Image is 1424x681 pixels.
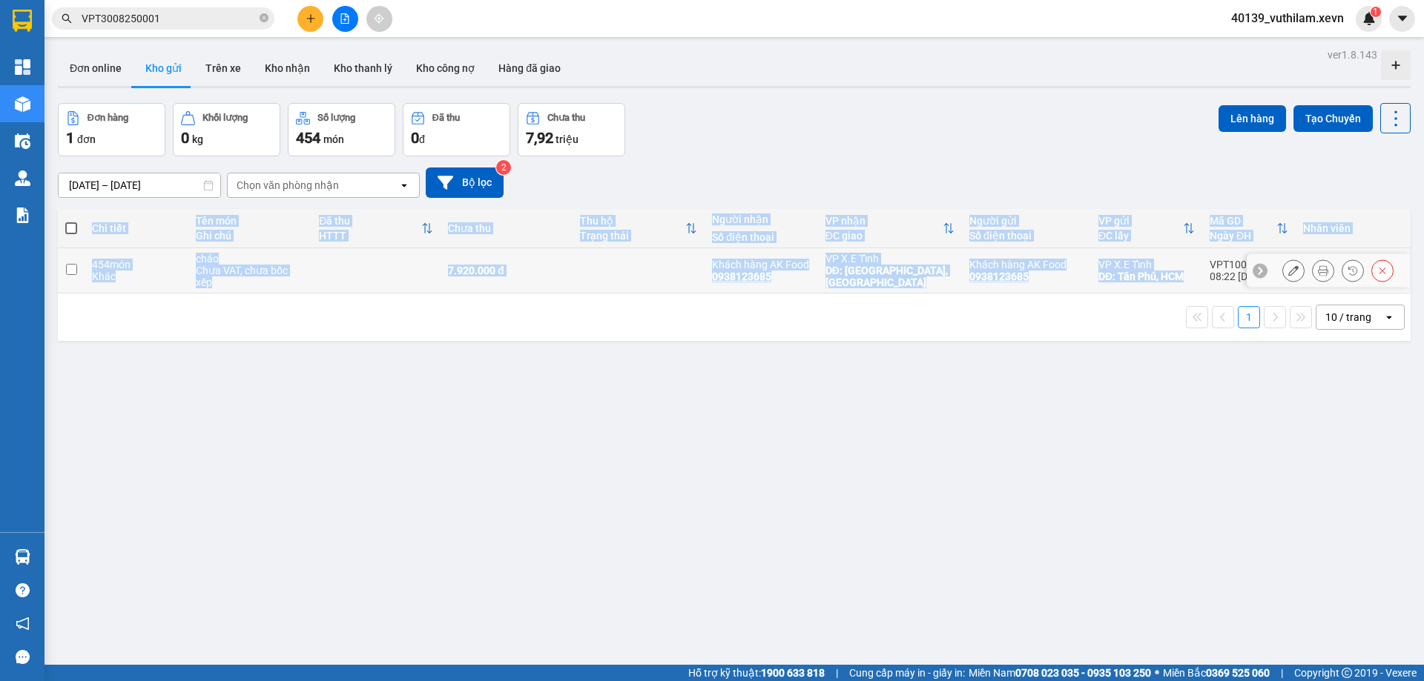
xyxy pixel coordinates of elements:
div: 7.920.000 đ [448,265,565,276]
span: đơn [77,133,96,145]
span: Miền Nam [969,665,1151,681]
sup: 2 [496,160,511,175]
div: Tên món [196,215,304,227]
button: Trên xe [194,50,253,86]
div: cháo [196,253,304,265]
span: close-circle [260,13,268,22]
button: 1 [1238,306,1260,328]
button: caret-down [1389,6,1415,32]
div: VP X.E Tỉnh [825,253,955,265]
span: triệu [556,133,578,145]
sup: 1 [1371,7,1381,17]
div: Số lượng [317,113,355,123]
div: Mã GD [1210,215,1276,227]
span: 1 [1373,7,1378,17]
img: warehouse-icon [15,549,30,565]
div: HTTT [319,230,421,242]
button: Số lượng454món [288,103,395,156]
button: aim [366,6,392,32]
div: 0938123685 [712,270,771,282]
div: Khác [92,270,181,282]
button: Đã thu0đ [403,103,510,156]
strong: 1900 633 818 [761,667,825,679]
img: icon-new-feature [1362,12,1376,25]
div: Sửa đơn hàng [1282,259,1305,282]
strong: 0369 525 060 [1206,667,1270,679]
span: đ [419,133,425,145]
th: Toggle SortBy [818,209,962,248]
div: VPT1009250001 [1210,259,1288,270]
div: Người gửi [969,215,1084,227]
th: Toggle SortBy [1091,209,1202,248]
div: VP nhận [825,215,943,227]
img: warehouse-icon [15,133,30,149]
button: Đơn hàng1đơn [58,103,165,156]
span: message [16,650,30,664]
button: Kho thanh lý [322,50,404,86]
strong: 0708 023 035 - 0935 103 250 [1015,667,1151,679]
div: Khối lượng [202,113,248,123]
div: DĐ: Tân Phú, HCM [1098,270,1195,282]
button: Lên hàng [1219,105,1286,132]
div: Chưa thu [448,222,565,234]
span: 0 [411,129,419,147]
img: logo-vxr [13,10,32,32]
span: plus [306,13,316,24]
button: Kho công nợ [404,50,487,86]
div: Tạo kho hàng mới [1381,50,1411,80]
img: dashboard-icon [15,59,30,75]
th: Toggle SortBy [311,209,441,248]
div: Chi tiết [92,222,181,234]
div: Chưa VAT, chưa bốc xếp [196,265,304,288]
span: close-circle [260,12,268,26]
div: Chưa thu [547,113,585,123]
span: món [323,133,344,145]
div: VP X.E Tỉnh [1098,259,1195,270]
span: search [62,13,72,24]
button: file-add [332,6,358,32]
button: Tạo Chuyến [1293,105,1373,132]
span: Miền Bắc [1163,665,1270,681]
button: Đơn online [58,50,133,86]
span: copyright [1342,668,1352,678]
div: 10 / trang [1325,310,1371,325]
span: 7,92 [526,129,553,147]
span: | [836,665,838,681]
button: Kho nhận [253,50,322,86]
button: Bộ lọc [426,167,504,198]
span: aim [374,13,384,24]
div: 08:22 [DATE] [1210,270,1288,282]
span: 1 [66,129,74,147]
span: | [1281,665,1283,681]
div: Khách hàng AK Food [969,259,1084,270]
div: Người nhận [712,213,811,225]
div: Số điện thoại [969,230,1084,242]
div: Khách hàng AK Food [712,259,811,270]
svg: open [1383,311,1395,323]
div: Đơn hàng [88,113,128,123]
svg: open [398,179,410,191]
div: ĐC giao [825,230,943,242]
span: ⚪️ [1155,670,1159,676]
div: 454 món [92,259,181,270]
span: 454 [296,129,320,147]
button: Khối lượng0kg [173,103,280,156]
button: Kho gửi [133,50,194,86]
span: 40139_vuthilam.xevn [1219,9,1356,27]
span: file-add [340,13,350,24]
span: Cung cấp máy in - giấy in: [849,665,965,681]
span: 0 [181,129,189,147]
button: plus [297,6,323,32]
div: DĐ: Thanh Trì, Hà Nội [825,265,955,288]
div: Số điện thoại [712,231,811,243]
button: Hàng đã giao [487,50,573,86]
div: Ghi chú [196,230,304,242]
input: Tìm tên, số ĐT hoặc mã đơn [82,10,257,27]
img: warehouse-icon [15,96,30,112]
span: notification [16,617,30,631]
div: Nhân viên [1303,222,1402,234]
div: Trạng thái [580,230,685,242]
div: Thu hộ [580,215,685,227]
div: 0938123685 [969,270,1029,282]
span: kg [192,133,203,145]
